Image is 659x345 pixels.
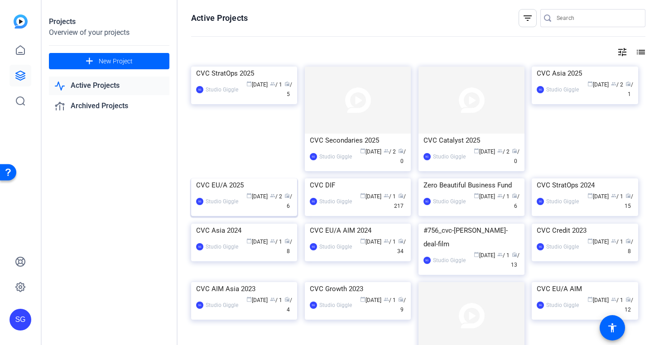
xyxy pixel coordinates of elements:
mat-icon: accessibility [607,322,618,333]
div: Studio Giggle [433,197,466,206]
div: SG [196,86,203,93]
div: CVC EU/A AIM [537,282,633,296]
div: Studio Giggle [433,152,466,161]
span: / 1 [611,193,623,200]
div: SG [196,302,203,309]
span: calendar_today [587,193,593,198]
span: group [611,193,616,198]
span: / 2 [497,149,510,155]
div: CVC Asia 2025 [537,67,633,80]
div: Studio Giggle [206,242,238,251]
div: Studio Giggle [319,152,352,161]
span: / 2 [270,193,282,200]
span: [DATE] [360,193,381,200]
span: / 0 [398,149,406,164]
span: [DATE] [587,81,609,88]
span: radio [625,238,631,244]
span: / 1 [270,239,282,245]
span: [DATE] [474,149,495,155]
span: / 6 [284,193,292,209]
span: calendar_today [246,297,252,302]
span: group [270,238,275,244]
span: [DATE] [360,149,381,155]
div: CVC Growth 2023 [310,282,406,296]
span: / 4 [284,297,292,313]
div: Studio Giggle [319,242,352,251]
span: [DATE] [474,193,495,200]
div: CVC StratOps 2024 [537,178,633,192]
span: radio [398,148,404,153]
button: New Project [49,53,169,69]
span: group [270,81,275,86]
span: radio [398,297,404,302]
div: Studio Giggle [546,242,579,251]
mat-icon: tune [617,47,628,57]
span: New Project [99,57,133,66]
div: SG [310,243,317,250]
div: SG [423,153,431,160]
div: Overview of your projects [49,27,169,38]
span: calendar_today [360,193,366,198]
span: radio [284,238,290,244]
span: calendar_today [587,81,593,86]
span: [DATE] [360,297,381,303]
div: SG [310,302,317,309]
span: / 9 [398,297,406,313]
span: / 12 [625,297,633,313]
span: calendar_today [246,238,252,244]
span: radio [512,252,517,257]
div: Studio Giggle [546,301,579,310]
div: CVC AIM Asia 2023 [196,282,292,296]
div: Studio Giggle [433,256,466,265]
span: / 1 [497,193,510,200]
span: group [384,297,389,302]
span: group [497,252,503,257]
h1: Active Projects [191,13,248,24]
span: group [497,193,503,198]
span: radio [625,193,631,198]
span: calendar_today [360,297,366,302]
div: SG [423,198,431,205]
div: SG [310,198,317,205]
span: group [611,81,616,86]
span: [DATE] [587,193,609,200]
span: / 34 [397,239,406,254]
span: [DATE] [246,297,268,303]
mat-icon: filter_list [522,13,533,24]
div: Studio Giggle [206,85,238,94]
mat-icon: list [635,47,645,57]
span: [DATE] [587,297,609,303]
span: / 1 [384,297,396,303]
div: CVC EU/A AIM 2024 [310,224,406,237]
div: SG [537,243,544,250]
span: calendar_today [474,193,479,198]
input: Search [557,13,638,24]
span: group [497,148,503,153]
div: SG [423,257,431,264]
div: Studio Giggle [546,197,579,206]
div: Studio Giggle [546,85,579,94]
div: CVC DIF [310,178,406,192]
div: CVC Catalyst 2025 [423,134,520,147]
mat-icon: add [84,56,95,67]
span: group [384,148,389,153]
div: Studio Giggle [206,301,238,310]
span: radio [512,193,517,198]
span: radio [625,297,631,302]
span: calendar_today [474,148,479,153]
span: calendar_today [587,238,593,244]
span: / 8 [625,239,633,254]
div: Studio Giggle [319,197,352,206]
a: Archived Projects [49,97,169,115]
div: SG [537,86,544,93]
span: radio [284,297,290,302]
div: CVC EU/A 2025 [196,178,292,192]
span: / 13 [511,252,520,268]
span: [DATE] [587,239,609,245]
span: calendar_today [587,297,593,302]
span: radio [625,81,631,86]
span: group [611,238,616,244]
div: CVC Asia 2024 [196,224,292,237]
div: SG [310,153,317,160]
span: / 0 [512,149,520,164]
